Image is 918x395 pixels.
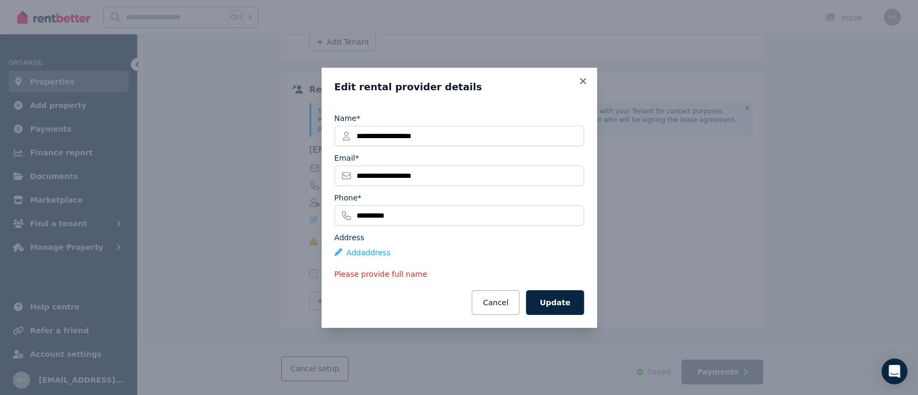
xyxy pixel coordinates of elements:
[335,232,365,243] label: Address
[335,81,584,94] h3: Edit rental provider details
[526,290,583,315] button: Update
[472,290,520,315] button: Cancel
[881,358,907,384] div: Open Intercom Messenger
[335,247,391,258] button: Addaddress
[335,269,584,279] p: Please provide full name
[335,192,361,203] label: Phone*
[335,153,359,163] label: Email*
[335,113,360,124] label: Name*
